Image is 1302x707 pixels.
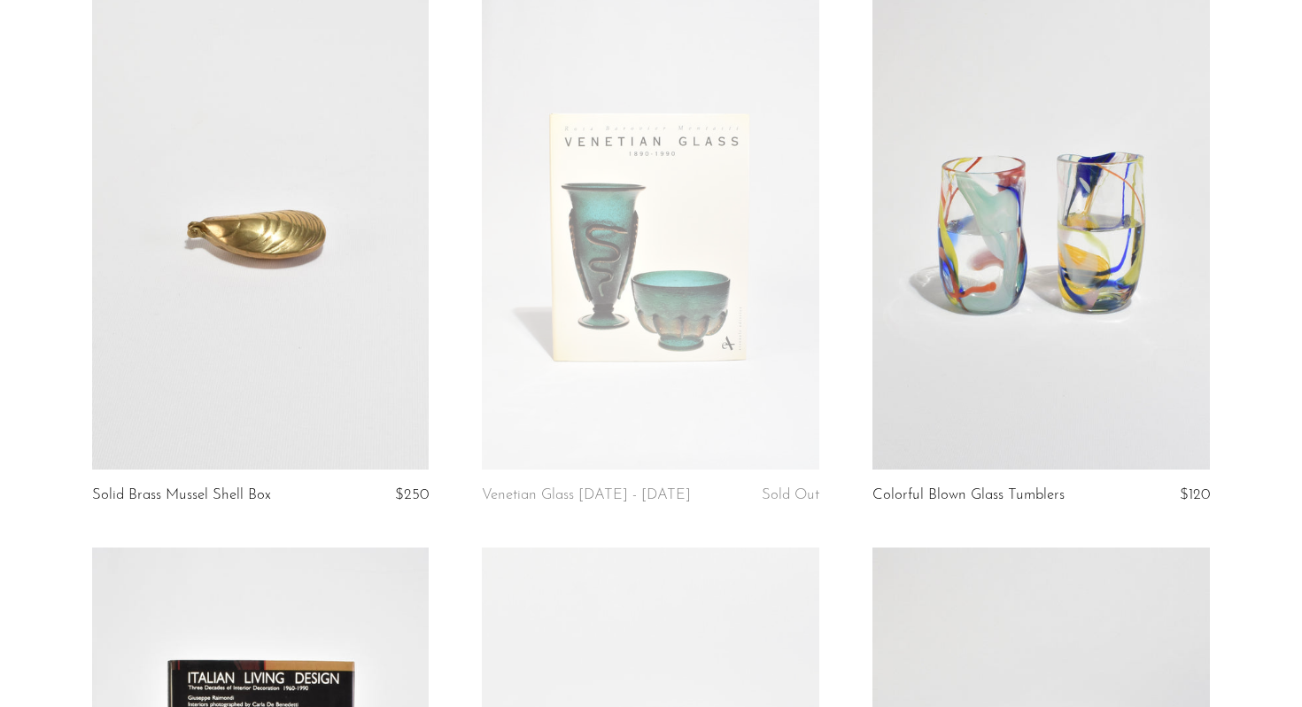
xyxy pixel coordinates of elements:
span: $250 [395,487,429,502]
a: Venetian Glass [DATE] - [DATE] [482,487,691,503]
a: Colorful Blown Glass Tumblers [872,487,1065,503]
span: $120 [1180,487,1210,502]
a: Solid Brass Mussel Shell Box [92,487,271,503]
span: Sold Out [762,487,819,502]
